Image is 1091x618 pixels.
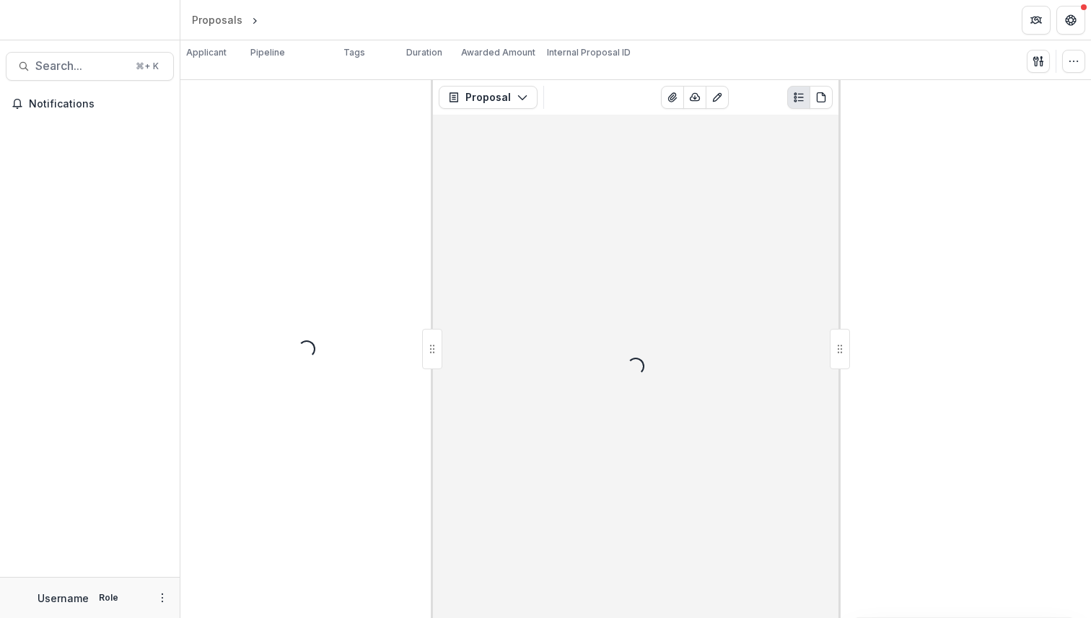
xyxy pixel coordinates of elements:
a: Proposals [186,9,248,30]
p: Pipeline [250,46,285,59]
button: Proposal [439,86,538,109]
button: Search... [6,52,174,81]
div: Proposals [192,12,242,27]
div: ⌘ + K [133,58,162,74]
button: View Attached Files [661,86,684,109]
p: Internal Proposal ID [547,46,631,59]
button: Edit as form [706,86,729,109]
p: Username [38,591,89,606]
p: Role [95,591,123,604]
button: Plaintext view [787,86,810,109]
nav: breadcrumb [186,9,323,30]
p: Awarded Amount [461,46,535,59]
span: Search... [35,59,127,73]
p: Duration [406,46,442,59]
p: Applicant [186,46,227,59]
button: Partners [1022,6,1051,35]
button: Get Help [1056,6,1085,35]
button: Notifications [6,92,174,115]
p: Tags [343,46,365,59]
span: Notifications [29,98,168,110]
button: PDF view [810,86,833,109]
button: More [154,589,171,606]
